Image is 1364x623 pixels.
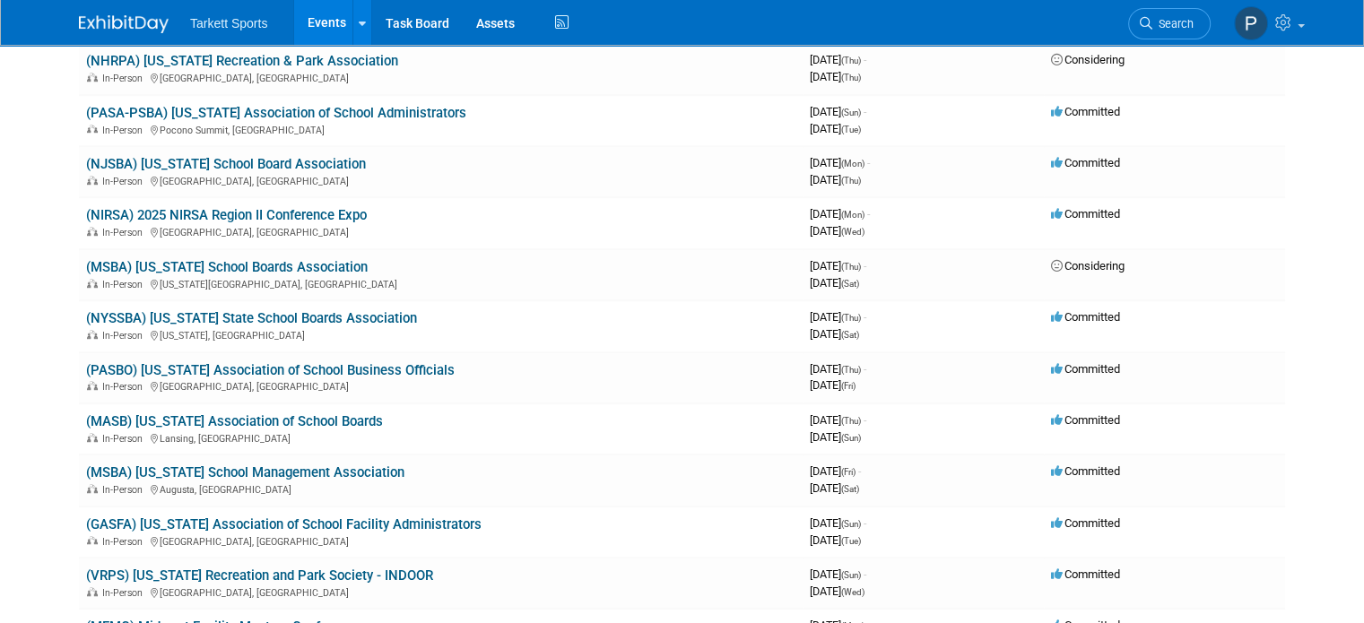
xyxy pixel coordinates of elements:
span: [DATE] [810,105,866,118]
span: [DATE] [810,276,859,290]
span: Committed [1051,464,1120,478]
a: (MSBA) [US_STATE] School Boards Association [86,259,368,275]
span: [DATE] [810,481,859,495]
div: [GEOGRAPHIC_DATA], [GEOGRAPHIC_DATA] [86,70,795,84]
img: In-Person Event [87,73,98,82]
div: [GEOGRAPHIC_DATA], [GEOGRAPHIC_DATA] [86,533,795,548]
img: In-Person Event [87,330,98,339]
span: (Tue) [841,125,861,134]
span: [DATE] [810,430,861,444]
span: (Wed) [841,227,864,237]
div: Augusta, [GEOGRAPHIC_DATA] [86,481,795,496]
span: (Sun) [841,570,861,580]
img: In-Person Event [87,381,98,390]
div: Pocono Summit, [GEOGRAPHIC_DATA] [86,122,795,136]
span: Committed [1051,105,1120,118]
img: In-Person Event [87,433,98,442]
span: [DATE] [810,584,864,598]
img: In-Person Event [87,587,98,596]
img: In-Person Event [87,227,98,236]
div: [GEOGRAPHIC_DATA], [GEOGRAPHIC_DATA] [86,378,795,393]
span: [DATE] [810,533,861,547]
span: (Sat) [841,279,859,289]
span: In-Person [102,433,148,445]
span: [DATE] [810,156,870,169]
span: [DATE] [810,327,859,341]
span: Committed [1051,310,1120,324]
span: (Sat) [841,484,859,494]
span: - [867,207,870,221]
span: [DATE] [810,259,866,273]
span: (Sun) [841,433,861,443]
a: (NHRPA) [US_STATE] Recreation & Park Association [86,53,398,69]
span: [DATE] [810,122,861,135]
span: In-Person [102,125,148,136]
span: (Wed) [841,587,864,597]
a: (PASBO) [US_STATE] Association of School Business Officials [86,362,455,378]
span: Search [1152,17,1194,30]
img: ExhibitDay [79,15,169,33]
span: (Sun) [841,108,861,117]
img: In-Person Event [87,536,98,545]
span: [DATE] [810,378,856,392]
span: Committed [1051,207,1120,221]
span: In-Person [102,330,148,342]
span: [DATE] [810,464,861,478]
a: (VRPS) [US_STATE] Recreation and Park Society - INDOOR [86,567,433,584]
img: In-Person Event [87,484,98,493]
span: (Thu) [841,73,861,82]
span: Considering [1051,53,1125,66]
div: [GEOGRAPHIC_DATA], [GEOGRAPHIC_DATA] [86,584,795,599]
img: In-Person Event [87,125,98,134]
span: Committed [1051,516,1120,530]
span: [DATE] [810,567,866,581]
span: - [864,105,866,118]
span: Committed [1051,413,1120,427]
img: In-Person Event [87,279,98,288]
span: (Fri) [841,467,856,477]
span: [DATE] [810,224,864,238]
span: In-Person [102,381,148,393]
span: In-Person [102,279,148,290]
span: - [864,310,866,324]
span: - [864,53,866,66]
span: [DATE] [810,53,866,66]
span: [DATE] [810,362,866,376]
span: [DATE] [810,310,866,324]
a: Search [1128,8,1211,39]
span: Committed [1051,567,1120,581]
span: (Thu) [841,416,861,426]
span: (Thu) [841,365,861,375]
span: (Sun) [841,519,861,529]
span: - [864,413,866,427]
span: (Thu) [841,176,861,186]
div: [US_STATE], [GEOGRAPHIC_DATA] [86,327,795,342]
a: (PASA-PSBA) [US_STATE] Association of School Administrators [86,105,466,121]
span: [DATE] [810,70,861,83]
a: (NIRSA) 2025 NIRSA Region II Conference Expo [86,207,367,223]
span: [DATE] [810,413,866,427]
span: In-Person [102,587,148,599]
div: [US_STATE][GEOGRAPHIC_DATA], [GEOGRAPHIC_DATA] [86,276,795,290]
span: [DATE] [810,516,866,530]
a: (MSBA) [US_STATE] School Management Association [86,464,404,480]
img: In-Person Event [87,176,98,185]
span: - [864,362,866,376]
a: (NJSBA) [US_STATE] School Board Association [86,156,366,172]
span: Committed [1051,362,1120,376]
span: Tarkett Sports [190,16,267,30]
span: - [864,259,866,273]
span: (Sat) [841,330,859,340]
a: (MASB) [US_STATE] Association of School Boards [86,413,383,429]
span: (Thu) [841,313,861,323]
div: Lansing, [GEOGRAPHIC_DATA] [86,430,795,445]
span: - [867,156,870,169]
span: In-Person [102,73,148,84]
span: In-Person [102,536,148,548]
span: (Thu) [841,262,861,272]
span: (Mon) [841,159,864,169]
span: - [864,516,866,530]
span: (Fri) [841,381,856,391]
span: Committed [1051,156,1120,169]
span: (Tue) [841,536,861,546]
